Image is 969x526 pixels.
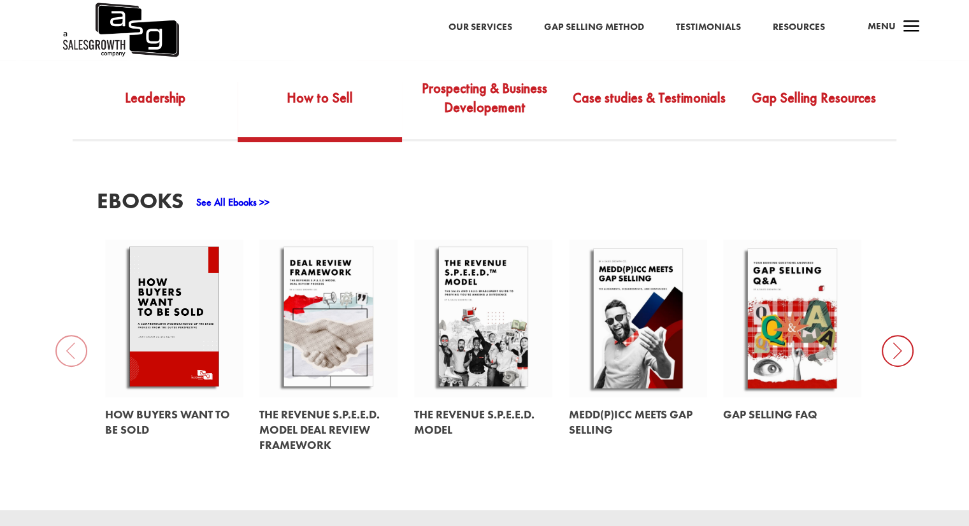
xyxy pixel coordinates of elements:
[773,19,825,36] a: Resources
[567,77,732,137] a: Case studies & Testimonials
[238,77,403,137] a: How to Sell
[449,19,512,36] a: Our Services
[868,20,896,32] span: Menu
[97,190,183,218] h3: EBooks
[196,195,269,209] a: See All Ebooks >>
[544,19,644,36] a: Gap Selling Method
[402,77,567,137] a: Prospecting & Business Developement
[676,19,741,36] a: Testimonials
[731,77,896,137] a: Gap Selling Resources
[73,77,238,137] a: Leadership
[899,15,924,40] span: a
